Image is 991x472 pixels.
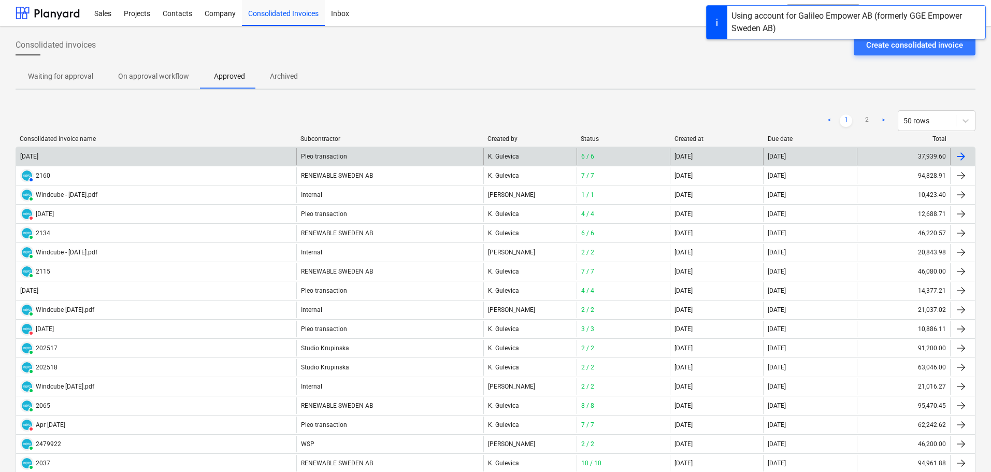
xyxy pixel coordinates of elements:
span: 10 / 10 [581,460,601,467]
div: Windcube - [DATE].pdf [36,191,97,198]
div: [DATE] [20,287,38,294]
div: [DATE] [674,287,693,294]
img: xero.svg [22,324,32,334]
div: Internal [296,244,483,261]
div: Invoice has been synced with Xero and its status is currently PAID [20,265,34,278]
div: Total [861,135,947,142]
div: 202517 [36,345,58,352]
div: K. Gulevica [483,206,577,222]
div: Internal [296,378,483,395]
div: [DATE] [763,206,856,222]
img: xero.svg [22,362,32,373]
span: 3 / 3 [581,325,594,333]
div: [DATE] [674,191,693,198]
div: [DATE] [674,364,693,371]
div: 14,377.21 [918,287,946,294]
div: K. Gulevica [483,340,577,356]
div: WSP [296,436,483,452]
div: Created by [487,135,573,142]
a: Previous page [823,115,836,127]
div: [PERSON_NAME] [483,187,577,203]
img: xero.svg [22,343,32,353]
div: Created at [674,135,760,142]
img: xero.svg [22,209,32,219]
div: [DATE] [674,249,693,256]
div: K. Gulevica [483,321,577,337]
div: K. Gulevica [483,397,577,414]
div: RENEWABLE SWEDEN AB [296,225,483,241]
div: 2479922 [36,440,61,448]
div: [DATE] [763,397,856,414]
div: [PERSON_NAME] [483,436,577,452]
div: 12,688.71 [918,210,946,218]
img: xero.svg [22,401,32,411]
div: 46,080.00 [918,268,946,275]
div: 10,423.40 [918,191,946,198]
div: K. Gulevica [483,225,577,241]
img: xero.svg [22,305,32,315]
div: Apr [DATE] [36,421,65,428]
div: 2065 [36,402,50,409]
img: xero.svg [22,247,32,258]
div: Create consolidated invoice [866,38,963,52]
div: 21,016.27 [918,383,946,390]
div: [PERSON_NAME] [483,378,577,395]
div: 95,470.45 [918,402,946,409]
div: Studio Krupinska [296,340,483,356]
div: [DATE] [763,359,856,376]
div: 20,843.98 [918,249,946,256]
div: [DATE] [674,230,693,237]
div: Invoice has been synced with Xero and its status is currently PAID [20,188,34,202]
p: Waiting for approval [28,71,93,82]
span: 6 / 6 [581,153,594,160]
div: Consolidated invoice name [20,135,292,142]
a: Page 1 is your current page [840,115,852,127]
div: K. Gulevica [483,167,577,184]
span: Consolidated invoices [16,39,96,51]
div: Studio Krupinska [296,359,483,376]
div: [DATE] [20,153,38,160]
span: 6 / 6 [581,230,594,237]
div: Pleo transaction [296,417,483,433]
div: Invoice has been synced with Xero and its status is currently PAID [20,341,34,355]
div: Status [581,135,666,142]
div: K. Gulevica [483,263,577,280]
span: 2 / 2 [581,383,594,390]
div: [DATE] [763,436,856,452]
div: 2134 [36,230,50,237]
div: RENEWABLE SWEDEN AB [296,397,483,414]
div: Using account for Galileo Empower AB (formerly GGE Empower Sweden AB) [731,10,981,35]
span: 7 / 7 [581,172,594,179]
span: 2 / 2 [581,345,594,352]
div: K. Gulevica [483,282,577,299]
img: xero.svg [22,420,32,430]
img: xero.svg [22,439,32,449]
div: Invoice has been synced with Xero and its status is currently PAID [20,399,34,412]
div: Invoice has been synced with Xero and its status is currently AUTHORISED [20,169,34,182]
div: Windcube - [DATE].pdf [36,249,97,256]
div: 37,939.60 [918,153,946,160]
img: xero.svg [22,266,32,277]
div: [PERSON_NAME] [483,302,577,318]
p: Approved [214,71,245,82]
div: 46,200.00 [918,440,946,448]
div: 91,200.00 [918,345,946,352]
div: [DATE] [674,402,693,409]
span: 7 / 7 [581,421,594,428]
div: RENEWABLE SWEDEN AB [296,455,483,471]
div: [DATE] [763,302,856,318]
div: Pleo transaction [296,148,483,165]
span: 2 / 2 [581,249,594,256]
iframe: Chat Widget [939,422,991,472]
span: 7 / 7 [581,268,594,275]
div: 2037 [36,460,50,467]
div: [DATE] [763,225,856,241]
div: [DATE] [674,268,693,275]
div: 46,220.57 [918,230,946,237]
div: Invoice has been synced with Xero and its status is currently DELETED [20,207,34,221]
button: Create consolidated invoice [854,35,975,55]
div: [DATE] [674,421,693,428]
a: Next page [877,115,889,127]
div: [DATE] [763,148,856,165]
